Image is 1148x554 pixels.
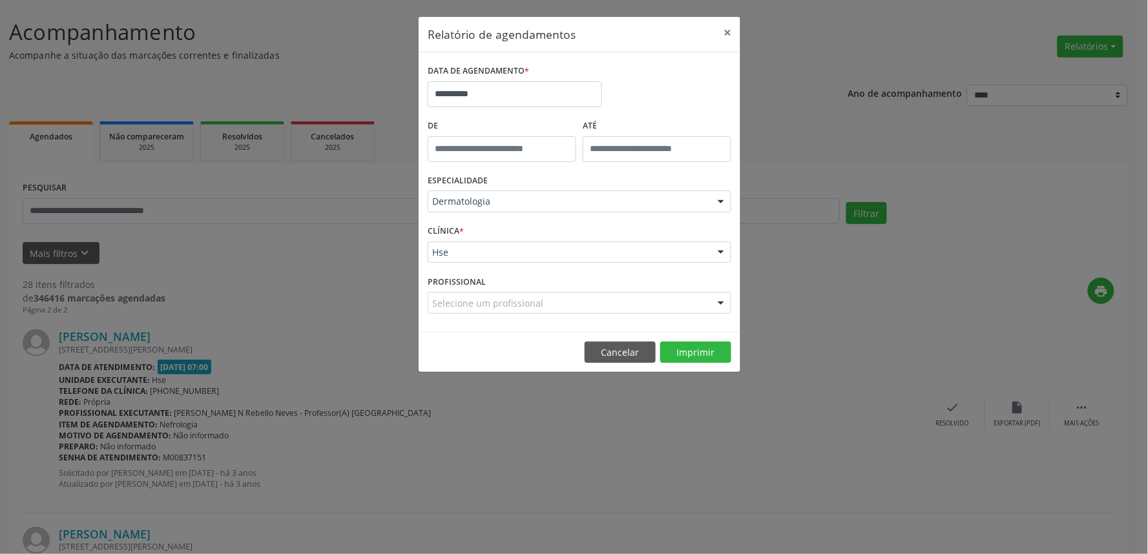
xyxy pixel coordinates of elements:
[428,171,488,191] label: ESPECIALIDADE
[428,272,486,292] label: PROFISSIONAL
[585,342,656,364] button: Cancelar
[432,246,705,259] span: Hse
[432,296,543,310] span: Selecione um profissional
[428,61,529,81] label: DATA DE AGENDAMENTO
[583,116,731,136] label: ATÉ
[428,26,576,43] h5: Relatório de agendamentos
[428,221,464,241] label: CLÍNICA
[432,195,705,208] span: Dermatologia
[428,116,576,136] label: De
[660,342,731,364] button: Imprimir
[715,17,740,48] button: Close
